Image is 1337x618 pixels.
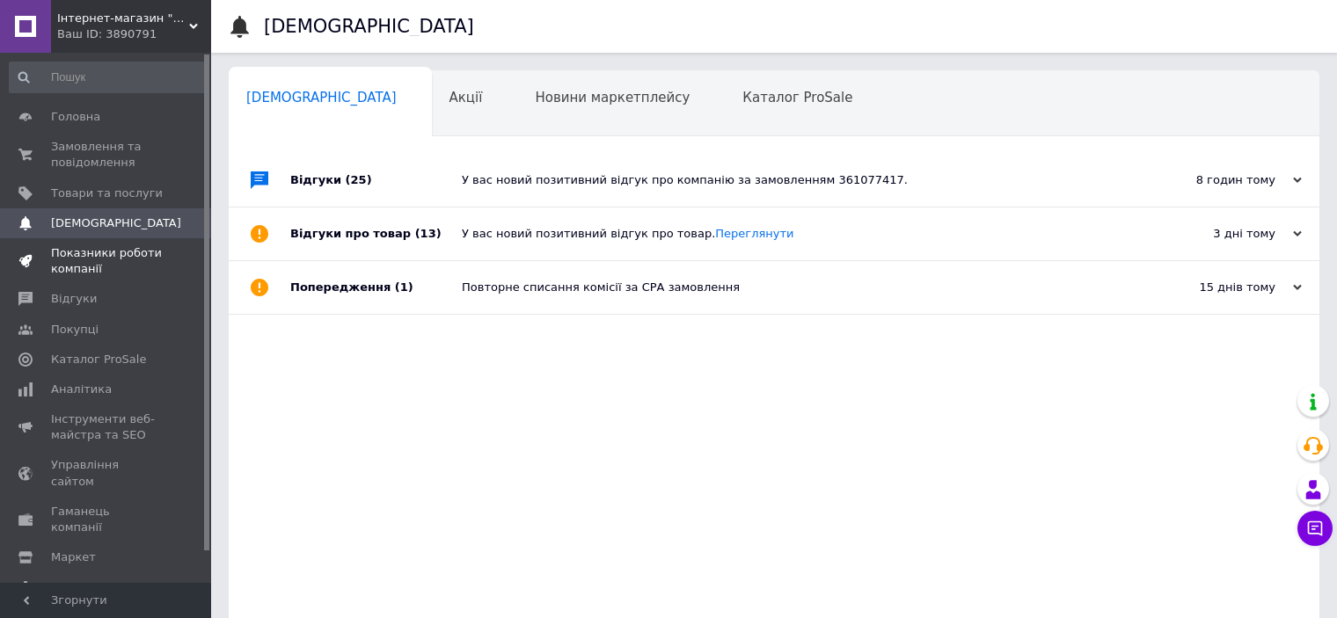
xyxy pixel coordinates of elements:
div: У вас новий позитивний відгук про компанію за замовленням 361077417. [462,172,1126,188]
span: Товари та послуги [51,185,163,201]
input: Пошук [9,62,208,93]
span: (13) [415,227,442,240]
span: Каталог ProSale [51,352,146,367]
h1: [DEMOGRAPHIC_DATA] [264,16,474,37]
div: Відгуки [290,154,462,207]
div: Попередження [290,261,462,314]
span: Гаманець компанії [51,504,163,535]
span: Інтернет-магазин "ELEGRANTIK" [57,11,189,26]
span: [DEMOGRAPHIC_DATA] [51,215,181,231]
span: Показники роботи компанії [51,245,163,277]
div: 3 дні тому [1126,226,1302,242]
span: (25) [346,173,372,186]
div: У вас новий позитивний відгук про товар. [462,226,1126,242]
span: Каталог ProSale [742,90,852,105]
div: 8 годин тому [1126,172,1302,188]
div: 15 днів тому [1126,280,1302,295]
span: (1) [395,280,413,294]
span: [DEMOGRAPHIC_DATA] [246,90,397,105]
button: Чат з покупцем [1297,511,1333,546]
span: Акції [449,90,483,105]
span: Маркет [51,549,96,565]
span: Покупці [51,322,99,338]
div: Відгуки про товар [290,207,462,260]
span: Відгуки [51,291,97,307]
span: Налаштування [51,579,141,595]
div: Повторне списання комісії за СРА замовлення [462,280,1126,295]
span: Управління сайтом [51,457,163,489]
span: Головна [51,109,100,125]
a: Переглянути [715,227,793,240]
span: Аналітика [51,382,112,397]
span: Інструменти веб-майстра та SEO [51,411,163,443]
span: Новини маркетплейсу [535,90,690,105]
span: Замовлення та повідомлення [51,139,163,171]
div: Ваш ID: 3890791 [57,26,211,42]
